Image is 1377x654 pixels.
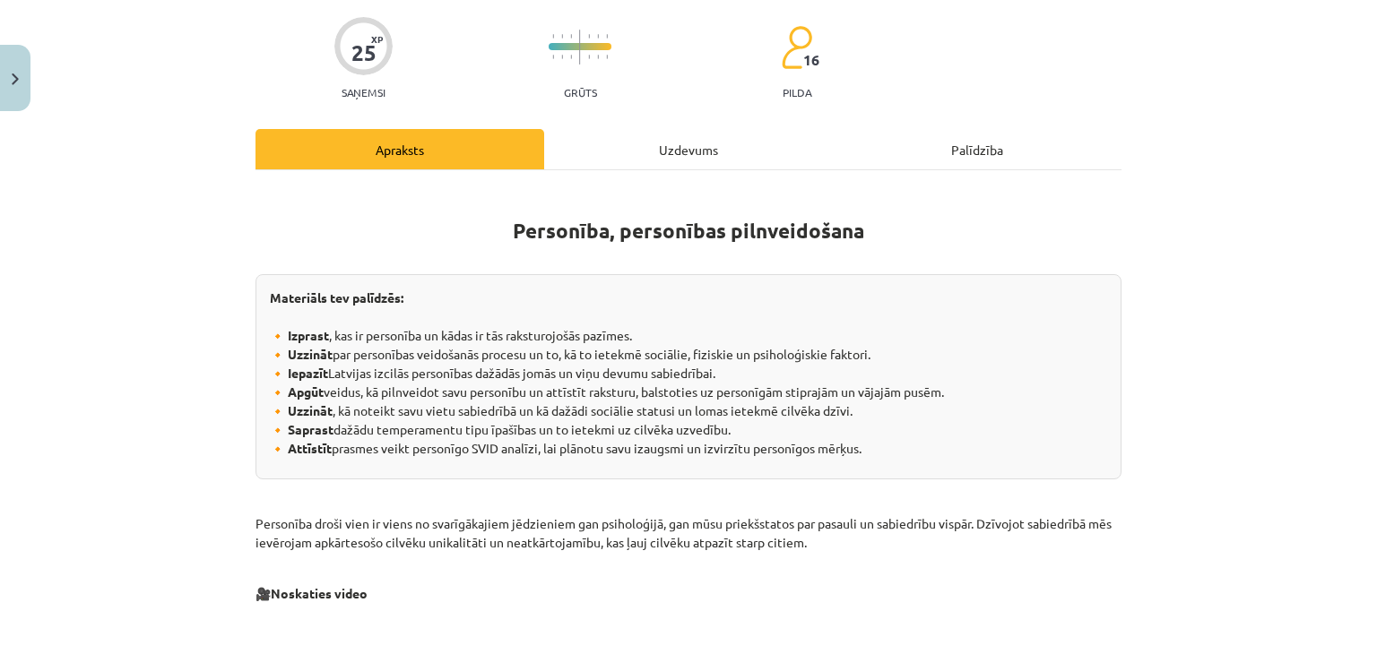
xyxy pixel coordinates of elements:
strong: 🔸 Attīstīt [270,440,332,456]
div: Apraksts [255,129,544,169]
img: icon-short-line-57e1e144782c952c97e751825c79c345078a6d821885a25fce030b3d8c18986b.svg [606,55,608,59]
p: 🎥 [255,563,1122,603]
img: icon-short-line-57e1e144782c952c97e751825c79c345078a6d821885a25fce030b3d8c18986b.svg [597,55,599,59]
p: Personība droši vien ir viens no svarīgākajiem jēdzieniem gan psiholoģijā, gan mūsu priekšstatos ... [255,512,1122,552]
span: 16 [803,52,819,68]
b: Noskaties video [271,585,368,601]
strong: 🔸 Uzzināt [270,346,333,362]
strong: 🔸 Apgūt [270,383,324,400]
img: icon-short-line-57e1e144782c952c97e751825c79c345078a6d821885a25fce030b3d8c18986b.svg [588,55,590,59]
img: icon-short-line-57e1e144782c952c97e751825c79c345078a6d821885a25fce030b3d8c18986b.svg [561,34,563,39]
strong: 🔸 Saprast [270,421,333,437]
img: icon-short-line-57e1e144782c952c97e751825c79c345078a6d821885a25fce030b3d8c18986b.svg [552,55,554,59]
div: 25 [351,40,377,65]
img: icon-short-line-57e1e144782c952c97e751825c79c345078a6d821885a25fce030b3d8c18986b.svg [561,55,563,59]
img: icon-close-lesson-0947bae3869378f0d4975bcd49f059093ad1ed9edebbc8119c70593378902aed.svg [12,73,19,85]
img: students-c634bb4e5e11cddfef0936a35e636f08e4e9abd3cc4e673bd6f9a4125e45ecb1.svg [781,25,812,70]
img: icon-short-line-57e1e144782c952c97e751825c79c345078a6d821885a25fce030b3d8c18986b.svg [597,34,599,39]
div: Palīdzība [833,129,1122,169]
strong: Personība, personības pilnveidošana [513,218,864,244]
span: XP [371,34,383,44]
strong: Materiāls tev palīdzēs: 🔸 Izprast [270,289,403,343]
p: pilda [783,86,811,99]
img: icon-short-line-57e1e144782c952c97e751825c79c345078a6d821885a25fce030b3d8c18986b.svg [552,34,554,39]
strong: 🔸 Iepazīt [270,365,328,381]
p: Grūts [564,86,597,99]
img: icon-short-line-57e1e144782c952c97e751825c79c345078a6d821885a25fce030b3d8c18986b.svg [606,34,608,39]
div: , kas ir personība un kādas ir tās raksturojošās pazīmes. par personības veidošanās procesu un to... [255,274,1122,479]
img: icon-short-line-57e1e144782c952c97e751825c79c345078a6d821885a25fce030b3d8c18986b.svg [570,55,572,59]
strong: 🔸 Uzzināt [270,402,333,418]
img: icon-short-line-57e1e144782c952c97e751825c79c345078a6d821885a25fce030b3d8c18986b.svg [570,34,572,39]
img: icon-long-line-d9ea69661e0d244f92f715978eff75569469978d946b2353a9bb055b3ed8787d.svg [579,30,581,65]
p: Saņemsi [334,86,393,99]
div: Uzdevums [544,129,833,169]
img: icon-short-line-57e1e144782c952c97e751825c79c345078a6d821885a25fce030b3d8c18986b.svg [588,34,590,39]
